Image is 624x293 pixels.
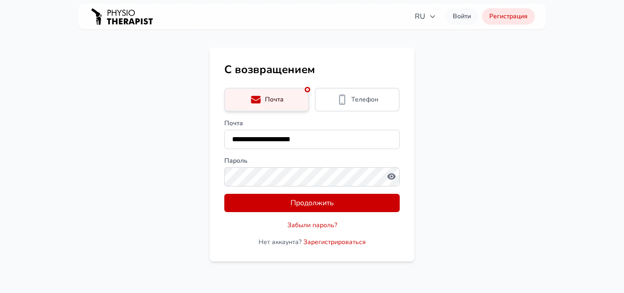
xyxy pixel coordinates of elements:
[224,194,400,212] button: Продолжить
[415,11,436,22] span: RU
[409,7,442,26] button: RU
[482,8,535,25] a: Регистрация
[224,62,400,77] h1: С возвращением
[303,238,366,246] a: Зарегистрироваться
[445,8,478,25] a: Войти
[224,156,400,165] label: Пароль
[224,238,400,247] p: Нет аккаунта?
[351,95,378,104] span: Телефон
[89,3,155,30] img: PHYSIOTHERAPISTRU logo
[224,119,400,128] label: Почта
[265,95,284,104] span: Почта
[287,221,337,230] button: Забыли пароль?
